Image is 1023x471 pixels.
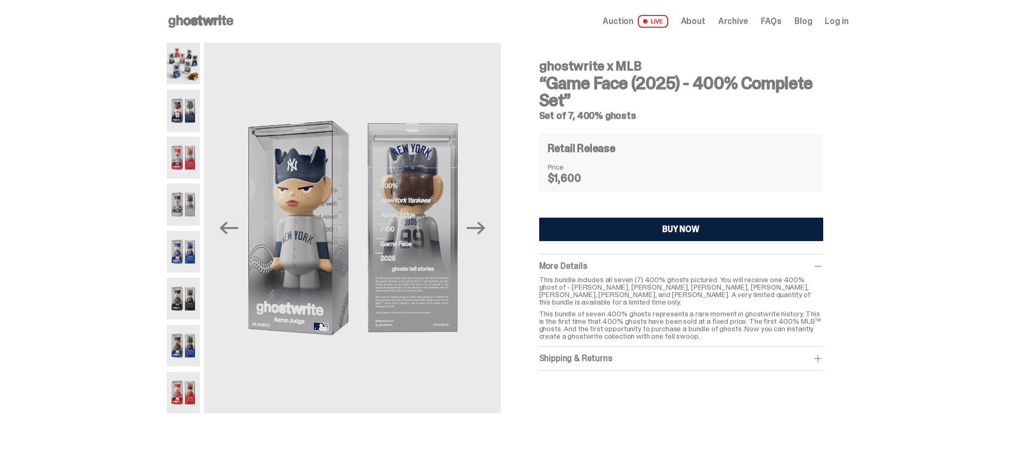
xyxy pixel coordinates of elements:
[167,137,200,178] img: 03-ghostwrite-mlb-game-face-complete-set-bryce-harper.png
[681,17,705,26] a: About
[539,276,823,306] p: This bundle includes all seven (7) 400% ghosts pictured. You will receive one 400% ghost of - [PE...
[662,225,700,234] div: BUY NOW
[167,183,200,225] img: 04-ghostwrite-mlb-game-face-complete-set-aaron-judge.png
[539,218,823,241] button: BUY NOW
[539,111,823,121] h5: Set of 7, 400% ghosts
[167,231,200,273] img: 05-ghostwrite-mlb-game-face-complete-set-shohei-ohtani.png
[539,60,823,73] h4: ghostwrite x MLB
[539,260,587,272] span: More Details
[167,325,200,366] img: 07-ghostwrite-mlb-game-face-complete-set-juan-soto.png
[500,43,797,413] img: svg+xml;base64,PHN2ZyB3aWR0aD0iMSIgaGVpZ2h0PSIxIiB2aWV3Qm94PSIwIDAgMSAxIiBmaWxsPSJub25lIiB4bWxucz...
[548,173,601,183] dd: $1,600
[825,17,848,26] a: Log in
[217,217,240,240] button: Previous
[548,163,601,171] dt: Price
[761,17,782,26] a: FAQs
[539,310,823,340] p: This bundle of seven 400% ghosts represents a rare moment in ghostwrite history. This is the firs...
[167,278,200,320] img: 06-ghostwrite-mlb-game-face-complete-set-paul-skenes.png
[794,17,812,26] a: Blog
[167,90,200,131] img: 02-ghostwrite-mlb-game-face-complete-set-ronald-acuna-jr.png
[548,143,615,154] h4: Retail Release
[603,15,668,28] a: Auction LIVE
[167,372,200,413] img: 08-ghostwrite-mlb-game-face-complete-set-mike-trout.png
[539,75,823,109] h3: “Game Face (2025) - 400% Complete Set”
[465,217,488,240] button: Next
[539,353,823,364] div: Shipping & Returns
[718,17,748,26] a: Archive
[638,15,668,28] span: LIVE
[204,43,500,413] img: 04-ghostwrite-mlb-game-face-complete-set-aaron-judge.png
[603,17,634,26] span: Auction
[167,43,200,84] img: 01-ghostwrite-mlb-game-face-complete-set.png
